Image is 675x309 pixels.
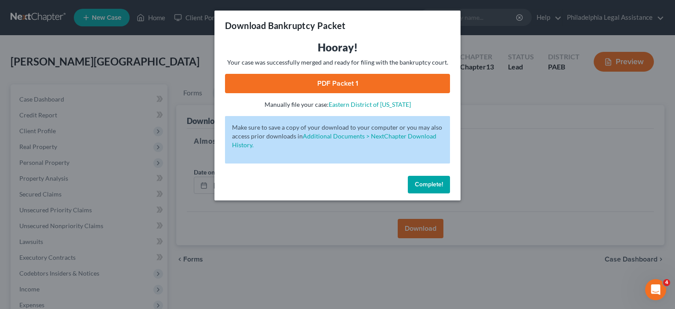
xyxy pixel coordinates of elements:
iframe: Intercom live chat [645,279,666,300]
button: Complete! [408,176,450,193]
span: 4 [663,279,670,286]
p: Your case was successfully merged and ready for filing with the bankruptcy court. [225,58,450,67]
span: Complete! [415,181,443,188]
h3: Download Bankruptcy Packet [225,19,345,32]
p: Manually file your case: [225,100,450,109]
a: Eastern District of [US_STATE] [329,101,411,108]
h3: Hooray! [225,40,450,55]
a: Additional Documents > NextChapter Download History. [232,132,436,149]
p: Make sure to save a copy of your download to your computer or you may also access prior downloads in [232,123,443,149]
a: PDF Packet 1 [225,74,450,93]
